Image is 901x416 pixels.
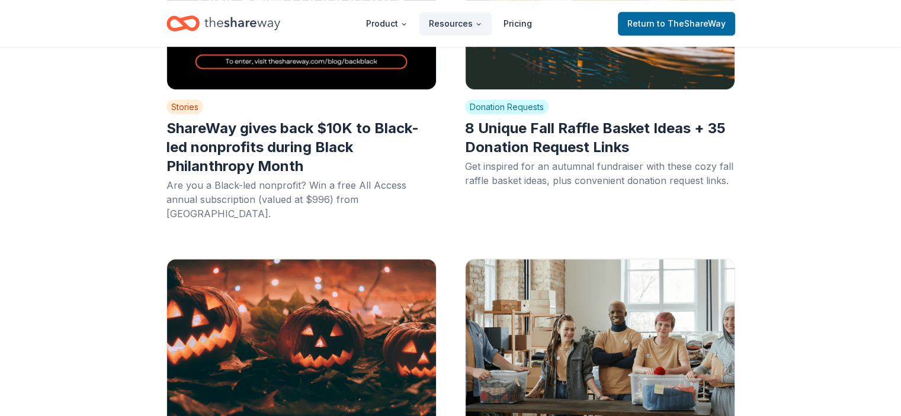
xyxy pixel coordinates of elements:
[357,12,417,36] button: Product
[494,12,541,36] a: Pricing
[465,119,735,157] h2: 8 Unique Fall Raffle Basket Ideas + 35 Donation Request Links
[627,17,726,31] span: Return
[166,99,203,114] span: Stories
[657,18,726,28] span: to TheShareWay
[166,178,437,221] div: Are you a Black-led nonprofit? Win a free All Access annual subscription (valued at $996) from [G...
[419,12,492,36] button: Resources
[465,99,549,114] span: Donation Requests
[465,159,735,188] div: Get inspired for an autumnal fundraiser with these cozy fall raffle basket ideas, plus convenient...
[166,119,437,176] h2: ShareWay gives back $10K to Black-led nonprofits during Black Philanthropy Month
[618,12,735,36] a: Returnto TheShareWay
[166,9,280,37] a: Home
[357,9,541,37] nav: Main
